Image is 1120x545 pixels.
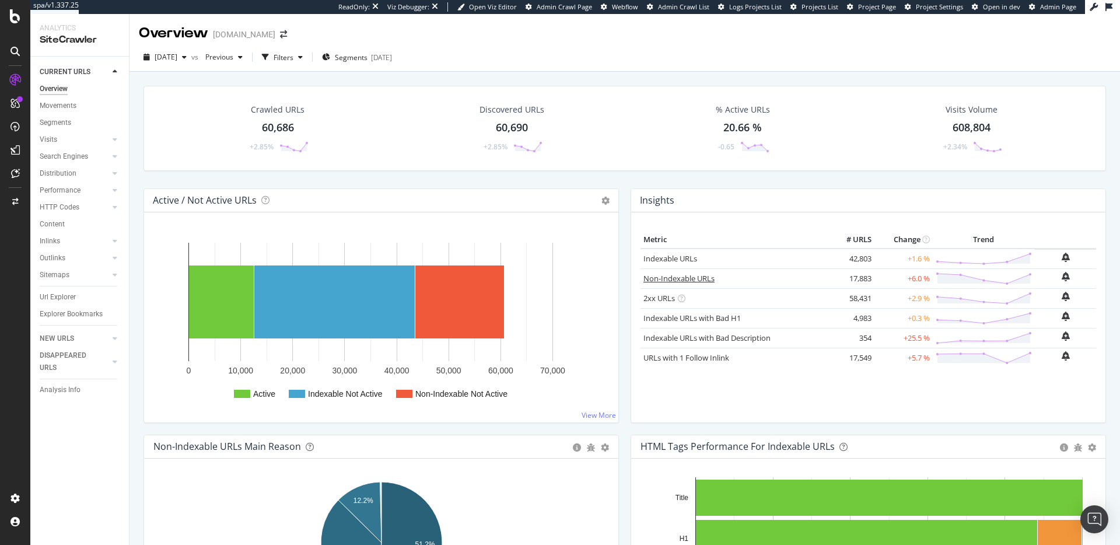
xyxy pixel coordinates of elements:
span: Project Settings [916,2,963,11]
a: Project Page [847,2,896,12]
a: DISAPPEARED URLS [40,350,109,374]
a: URLs with 1 Follow Inlink [643,352,729,363]
button: [DATE] [139,48,191,67]
div: bell-plus [1062,312,1070,321]
a: Movements [40,100,121,112]
div: % Active URLs [716,104,770,116]
div: Discovered URLs [480,104,544,116]
a: Analysis Info [40,384,121,396]
div: ReadOnly: [338,2,370,12]
div: 608,804 [953,120,991,135]
div: A chart. [153,231,609,413]
a: Outlinks [40,252,109,264]
div: bell-plus [1062,253,1070,262]
a: Non-Indexable URLs [643,273,715,284]
div: Performance [40,184,80,197]
div: +2.85% [250,142,274,152]
td: +6.0 % [874,268,933,288]
a: Indexable URLs [643,253,697,264]
span: Project Page [858,2,896,11]
td: +0.3 % [874,308,933,328]
a: Admin Crawl Page [526,2,592,12]
td: +1.6 % [874,249,933,269]
div: bell-plus [1062,272,1070,281]
button: Filters [257,48,307,67]
a: HTTP Codes [40,201,109,214]
i: Options [601,197,610,205]
a: Sitemaps [40,269,109,281]
div: Distribution [40,167,76,180]
td: 354 [828,328,874,348]
a: Overview [40,83,121,95]
span: Previous [201,52,233,62]
div: circle-info [1060,443,1068,452]
div: Crawled URLs [251,104,304,116]
div: Analysis Info [40,384,80,396]
button: Segments[DATE] [317,48,397,67]
div: Analytics [40,23,120,33]
a: Distribution [40,167,109,180]
h4: Insights [640,193,674,208]
span: Open in dev [983,2,1020,11]
a: CURRENT URLS [40,66,109,78]
span: Logs Projects List [729,2,782,11]
div: Overview [139,23,208,43]
text: Indexable Not Active [308,389,383,399]
div: Segments [40,117,71,129]
td: +25.5 % [874,328,933,348]
text: Active [253,389,275,399]
span: Admin Crawl List [658,2,709,11]
a: 2xx URLs [643,293,675,303]
text: H1 [680,534,689,543]
a: Indexable URLs with Bad Description [643,333,771,343]
div: bell-plus [1062,351,1070,361]
a: Visits [40,134,109,146]
span: Admin Page [1040,2,1076,11]
text: 40,000 [384,366,409,375]
div: 60,686 [262,120,294,135]
div: Overview [40,83,68,95]
div: Explorer Bookmarks [40,308,103,320]
th: # URLS [828,231,874,249]
button: Previous [201,48,247,67]
th: Change [874,231,933,249]
td: 4,983 [828,308,874,328]
div: Content [40,218,65,230]
th: Trend [933,231,1035,249]
div: bug [1074,443,1082,452]
div: Movements [40,100,76,112]
td: 17,883 [828,268,874,288]
a: Open Viz Editor [457,2,517,12]
div: Visits [40,134,57,146]
text: 0 [187,366,191,375]
div: [DATE] [371,53,392,62]
div: Non-Indexable URLs Main Reason [153,441,301,452]
span: vs [191,52,201,62]
div: 20.66 % [723,120,762,135]
text: 20,000 [280,366,305,375]
a: Url Explorer [40,291,121,303]
span: 2025 Sep. 8th [155,52,177,62]
td: 42,803 [828,249,874,269]
div: circle-info [573,443,581,452]
div: [DOMAIN_NAME] [213,29,275,40]
div: DISAPPEARED URLS [40,350,99,374]
text: Title [675,494,689,502]
div: NEW URLS [40,333,74,345]
text: 10,000 [228,366,253,375]
div: 60,690 [496,120,528,135]
div: Open Intercom Messenger [1080,505,1108,533]
div: Outlinks [40,252,65,264]
text: 70,000 [540,366,565,375]
div: +2.85% [484,142,508,152]
td: 58,431 [828,288,874,308]
a: View More [582,410,616,420]
text: 60,000 [488,366,513,375]
a: Segments [40,117,121,129]
div: +2.34% [943,142,967,152]
text: 50,000 [436,366,461,375]
div: Search Engines [40,151,88,163]
a: Indexable URLs with Bad H1 [643,313,741,323]
a: Projects List [790,2,838,12]
span: Projects List [801,2,838,11]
